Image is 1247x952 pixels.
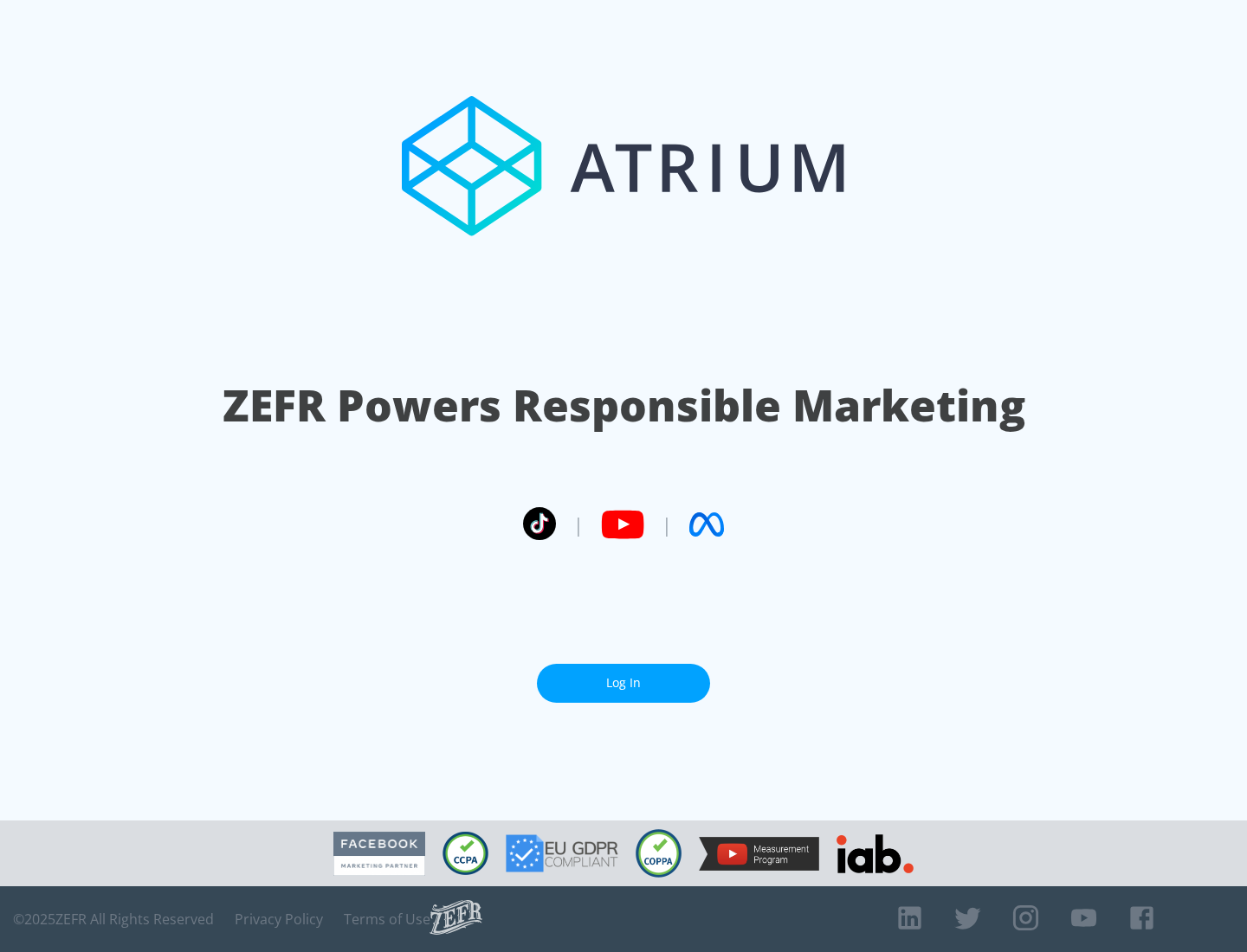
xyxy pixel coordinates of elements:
img: GDPR Compliant [506,834,618,872]
span: © 2025 ZEFR All Rights Reserved [13,910,214,928]
a: Privacy Policy [235,910,323,928]
h1: ZEFR Powers Responsible Marketing [223,376,1025,435]
a: Log In [537,664,710,703]
img: CCPA Compliant [443,832,488,875]
img: IAB [837,834,914,873]
a: Terms of Use [344,910,430,928]
img: COPPA Compliant [636,829,682,878]
span: | [662,511,672,537]
span: | [573,511,584,537]
img: YouTube Measurement Program [699,837,819,871]
img: Facebook Marketing Partner [333,832,425,876]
